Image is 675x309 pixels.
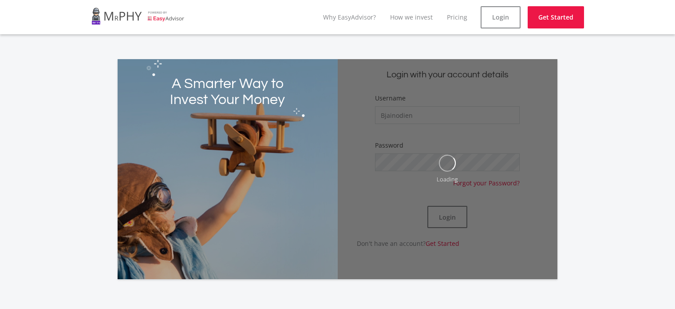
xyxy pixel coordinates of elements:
[439,155,456,172] img: oval.svg
[481,6,521,28] a: Login
[528,6,584,28] a: Get Started
[323,13,376,21] a: Why EasyAdvisor?
[390,13,433,21] a: How we invest
[162,76,293,108] h2: A Smarter Way to Invest Your Money
[437,175,458,184] div: Loading
[447,13,467,21] a: Pricing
